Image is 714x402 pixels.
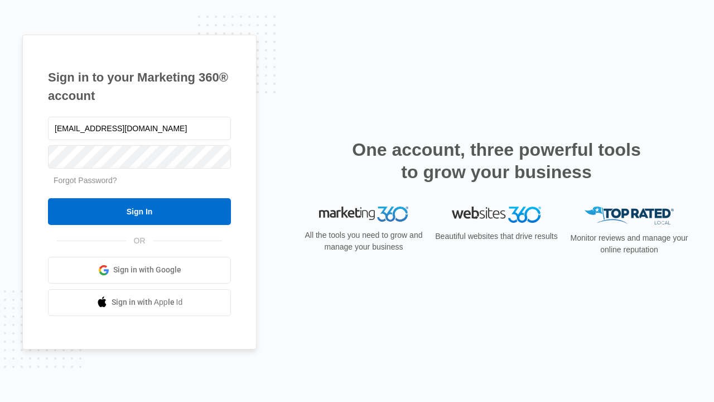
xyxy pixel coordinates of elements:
[349,138,644,183] h2: One account, three powerful tools to grow your business
[434,231,559,242] p: Beautiful websites that drive results
[319,207,408,222] img: Marketing 360
[452,207,541,223] img: Websites 360
[113,264,181,276] span: Sign in with Google
[48,198,231,225] input: Sign In
[48,257,231,284] a: Sign in with Google
[126,235,153,247] span: OR
[112,296,183,308] span: Sign in with Apple Id
[48,68,231,105] h1: Sign in to your Marketing 360® account
[301,229,426,253] p: All the tools you need to grow and manage your business
[48,117,231,140] input: Email
[567,232,692,256] p: Monitor reviews and manage your online reputation
[54,176,117,185] a: Forgot Password?
[585,207,674,225] img: Top Rated Local
[48,289,231,316] a: Sign in with Apple Id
